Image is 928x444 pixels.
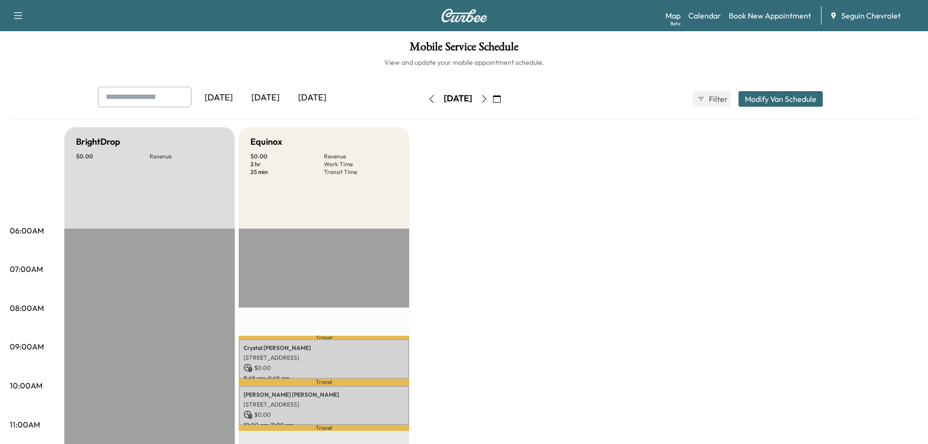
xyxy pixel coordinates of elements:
[244,421,404,429] p: 10:00 am - 11:00 am
[10,302,44,314] p: 08:00AM
[324,153,398,160] p: Revenue
[244,391,404,399] p: [PERSON_NAME] [PERSON_NAME]
[289,87,336,109] div: [DATE]
[688,10,721,21] a: Calendar
[10,419,40,430] p: 11:00AM
[10,341,44,352] p: 09:00AM
[444,93,472,105] div: [DATE]
[10,263,43,275] p: 07:00AM
[693,91,731,107] button: Filter
[250,135,282,149] h5: Equinox
[729,10,811,21] a: Book New Appointment
[242,87,289,109] div: [DATE]
[10,380,42,391] p: 10:00AM
[244,354,404,362] p: [STREET_ADDRESS]
[670,20,681,27] div: Beta
[250,153,324,160] p: $ 0.00
[244,344,404,352] p: Crystal [PERSON_NAME]
[76,153,150,160] p: $ 0.00
[150,153,223,160] p: Revenue
[195,87,242,109] div: [DATE]
[239,425,409,431] p: Travel
[244,374,404,382] p: 8:49 am - 9:49 am
[244,401,404,408] p: [STREET_ADDRESS]
[250,168,324,176] p: 25 min
[739,91,823,107] button: Modify Van Schedule
[324,168,398,176] p: Transit Time
[239,336,409,339] p: Travel
[244,410,404,419] p: $ 0.00
[244,364,404,372] p: $ 0.00
[841,10,901,21] span: Seguin Chevrolet
[441,9,488,22] img: Curbee Logo
[239,379,409,386] p: Travel
[10,58,918,67] h6: View and update your mobile appointment schedule.
[665,10,681,21] a: MapBeta
[709,93,726,105] span: Filter
[10,225,44,236] p: 06:00AM
[10,41,918,58] h1: Mobile Service Schedule
[76,135,120,149] h5: BrightDrop
[324,160,398,168] p: Work Time
[250,160,324,168] p: 2 hr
